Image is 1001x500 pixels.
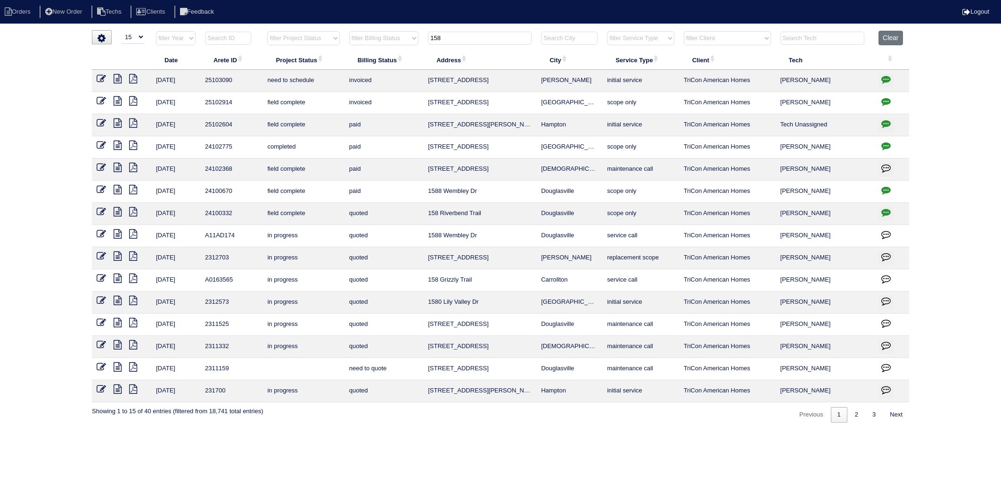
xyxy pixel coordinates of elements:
[423,225,536,247] td: 1588 Wembley Dr
[200,314,263,336] td: 2311525
[878,31,903,45] button: Clear
[131,6,172,18] li: Clients
[200,50,263,70] th: Arete ID: activate to sort column ascending
[263,225,344,247] td: in progress
[679,225,776,247] td: TriCon American Homes
[200,70,263,92] td: 25103090
[423,380,536,402] td: [STREET_ADDRESS][PERSON_NAME]
[151,50,200,70] th: Date
[602,203,679,225] td: scope only
[776,114,874,136] td: Tech Unassigned
[151,380,200,402] td: [DATE]
[776,269,874,292] td: [PERSON_NAME]
[541,32,598,45] input: Search City
[776,181,874,203] td: [PERSON_NAME]
[151,203,200,225] td: [DATE]
[536,380,602,402] td: Hampton
[345,292,423,314] td: quoted
[200,181,263,203] td: 24100670
[345,136,423,158] td: paid
[423,181,536,203] td: 1588 Wembley Dr
[345,50,423,70] th: Billing Status: activate to sort column ascending
[602,114,679,136] td: initial service
[536,181,602,203] td: Douglasville
[602,50,679,70] th: Service Type: activate to sort column ascending
[536,136,602,158] td: [GEOGRAPHIC_DATA]
[423,92,536,114] td: [STREET_ADDRESS]
[151,225,200,247] td: [DATE]
[345,247,423,269] td: quoted
[423,336,536,358] td: [STREET_ADDRESS]
[345,225,423,247] td: quoted
[776,292,874,314] td: [PERSON_NAME]
[151,70,200,92] td: [DATE]
[345,380,423,402] td: quoted
[831,407,847,423] a: 1
[536,247,602,269] td: [PERSON_NAME]
[602,336,679,358] td: maintenance call
[200,380,263,402] td: 231700
[263,70,344,92] td: need to schedule
[776,92,874,114] td: [PERSON_NAME]
[536,70,602,92] td: [PERSON_NAME]
[423,70,536,92] td: [STREET_ADDRESS]
[776,247,874,269] td: [PERSON_NAME]
[866,407,882,423] a: 3
[602,225,679,247] td: service call
[263,114,344,136] td: field complete
[131,8,172,15] a: Clients
[679,247,776,269] td: TriCon American Homes
[776,203,874,225] td: [PERSON_NAME]
[776,225,874,247] td: [PERSON_NAME]
[679,203,776,225] td: TriCon American Homes
[679,92,776,114] td: TriCon American Homes
[345,358,423,380] td: need to quote
[40,6,90,18] li: New Order
[345,70,423,92] td: invoiced
[151,336,200,358] td: [DATE]
[602,92,679,114] td: scope only
[151,92,200,114] td: [DATE]
[200,269,263,292] td: A0163565
[263,136,344,158] td: completed
[776,336,874,358] td: [PERSON_NAME]
[91,6,129,18] li: Techs
[428,32,532,45] input: Search Address
[423,247,536,269] td: [STREET_ADDRESS]
[151,292,200,314] td: [DATE]
[602,269,679,292] td: service call
[345,92,423,114] td: invoiced
[151,158,200,181] td: [DATE]
[345,314,423,336] td: quoted
[536,114,602,136] td: Hampton
[536,203,602,225] td: Douglasville
[962,8,989,15] a: Logout
[602,136,679,158] td: scope only
[263,247,344,269] td: in progress
[679,292,776,314] td: TriCon American Homes
[602,70,679,92] td: initial service
[679,269,776,292] td: TriCon American Homes
[151,269,200,292] td: [DATE]
[345,336,423,358] td: quoted
[679,314,776,336] td: TriCon American Homes
[602,181,679,203] td: scope only
[263,203,344,225] td: field complete
[151,136,200,158] td: [DATE]
[200,336,263,358] td: 2311332
[40,8,90,15] a: New Order
[151,314,200,336] td: [DATE]
[776,70,874,92] td: [PERSON_NAME]
[536,336,602,358] td: [DEMOGRAPHIC_DATA]
[536,158,602,181] td: [DEMOGRAPHIC_DATA]
[793,407,830,423] a: Previous
[848,407,865,423] a: 2
[776,136,874,158] td: [PERSON_NAME]
[151,181,200,203] td: [DATE]
[263,269,344,292] td: in progress
[423,292,536,314] td: 1580 Lily Valley Dr
[776,314,874,336] td: [PERSON_NAME]
[200,203,263,225] td: 24100332
[679,136,776,158] td: TriCon American Homes
[151,114,200,136] td: [DATE]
